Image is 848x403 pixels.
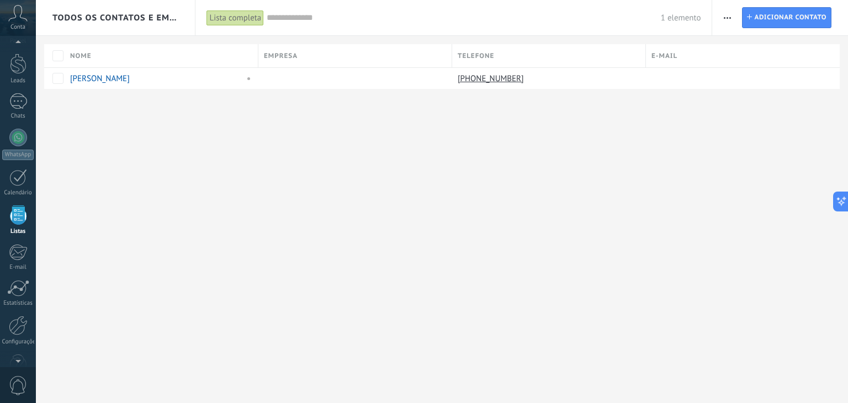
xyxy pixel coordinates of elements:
button: Mais [719,7,735,28]
a: [PERSON_NAME] [70,73,130,84]
a: [PHONE_NUMBER] [458,73,526,83]
a: Adicionar contato [742,7,831,28]
div: Lista completa [206,10,264,26]
div: Leads [2,77,34,84]
div: Configurações [2,338,34,346]
span: 1 elemento [661,13,701,23]
span: Adicionar contato [754,8,826,28]
div: Chats [2,113,34,120]
span: Empresa [264,51,298,61]
span: E-mail [651,51,677,61]
span: Conta [10,24,25,31]
span: Telefone [458,51,494,61]
span: Todos os contatos e Empresas [52,13,179,23]
span: Nome [70,51,92,61]
div: E-mail [2,264,34,271]
div: Listas [2,228,34,235]
div: WhatsApp [2,150,34,160]
div: Estatísticas [2,300,34,307]
div: Calendário [2,189,34,197]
